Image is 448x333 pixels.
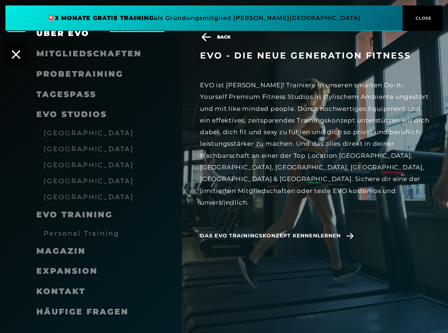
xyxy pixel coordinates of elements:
[403,5,443,31] button: CLOSE
[36,69,123,79] a: Probetraining
[200,50,430,61] h3: EVO - die neue Generation Fitness
[36,49,142,59] a: Mitgliedschaften
[414,15,432,21] span: CLOSE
